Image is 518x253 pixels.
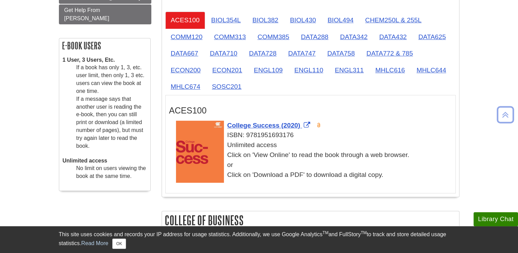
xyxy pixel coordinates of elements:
a: DATA747 [283,45,321,62]
dd: No limit on users viewing the book at the same time. [76,165,147,180]
a: DATA710 [204,45,243,62]
div: ISBN: 9781951693176 [176,130,452,140]
a: BIOL382 [247,12,284,28]
a: DATA342 [334,28,373,45]
span: College Success (2020) [227,122,300,129]
h2: College of Business [162,211,459,229]
a: DATA432 [374,28,412,45]
a: DATA728 [243,45,282,62]
a: DATA288 [295,28,334,45]
a: COMM385 [252,28,295,45]
a: Read More [81,240,108,246]
div: Unlimited access Click on 'View Online' to read the book through a web browser. or Click on 'Down... [176,140,452,180]
a: CHEM250L & 255L [359,12,427,28]
a: ECON201 [207,62,248,79]
a: Link opens in new window [227,122,312,129]
button: Close [112,239,126,249]
h2: E-book Users [59,38,150,53]
sup: TM [361,230,367,235]
a: ENGL110 [289,62,329,79]
a: SOSC201 [206,78,247,95]
a: COMM120 [165,28,208,45]
a: MHLC674 [165,78,206,95]
a: COMM313 [209,28,251,45]
a: Get Help From [PERSON_NAME] [59,4,151,24]
dt: Unlimited access [63,157,147,165]
a: ACES100 [165,12,205,28]
a: DATA772 & 785 [361,45,418,62]
a: Back to Top [494,110,516,119]
a: MHLC644 [411,62,452,79]
a: ECON200 [165,62,206,79]
sup: TM [323,230,328,235]
a: DATA625 [413,28,451,45]
dt: 1 User, 3 Users, Etc. [63,56,147,64]
a: BIOL430 [285,12,321,28]
a: DATA667 [165,45,204,62]
a: ENGL109 [248,62,288,79]
div: This site uses cookies and records your IP address for usage statistics. Additionally, we use Goo... [59,230,459,249]
img: Cover Art [176,121,224,183]
dd: If a book has only 1, 3, etc. user limit, then only 1, 3 etc. users can view the book at one time... [76,64,147,150]
img: Open Access [316,122,321,128]
button: Library Chat [473,212,518,226]
a: BIOL354L [206,12,246,28]
span: Get Help From [PERSON_NAME] [64,7,110,21]
h3: ACES100 [169,106,452,116]
a: BIOL494 [322,12,359,28]
a: MHLC616 [370,62,410,79]
a: ENGL311 [329,62,369,79]
a: DATA758 [322,45,360,62]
